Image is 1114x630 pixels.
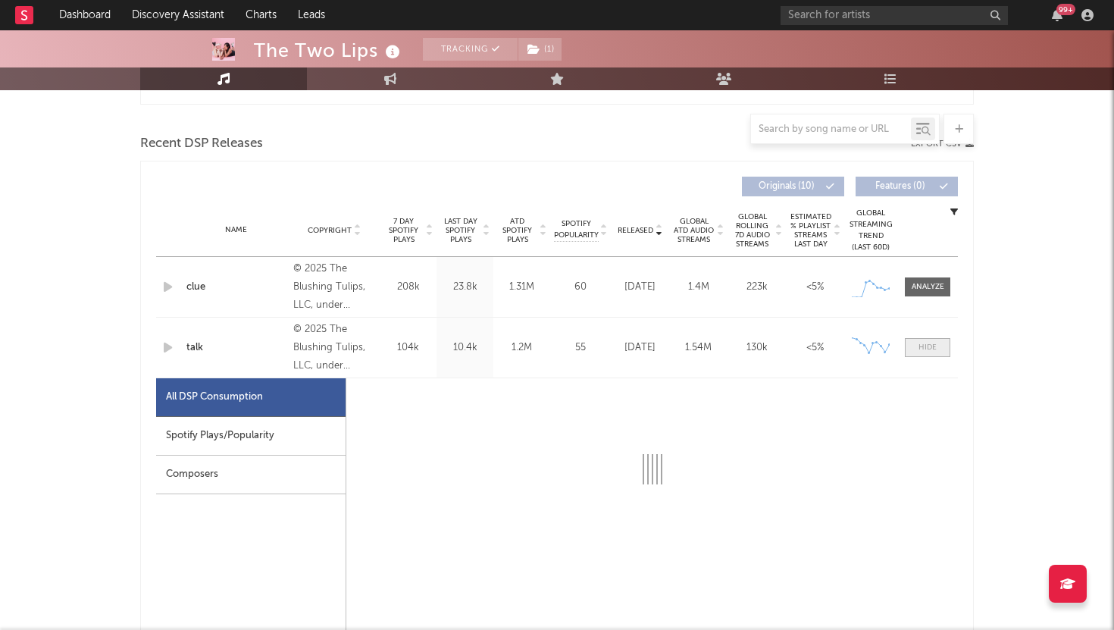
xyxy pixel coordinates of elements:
div: 1.54M [673,340,724,356]
span: Global Rolling 7D Audio Streams [731,212,773,249]
div: 55 [554,340,607,356]
div: <5% [790,340,840,356]
div: 60 [554,280,607,295]
div: 104k [383,340,433,356]
span: ( 1 ) [518,38,562,61]
div: 10.4k [440,340,490,356]
span: Copyright [308,226,352,235]
div: 23.8k [440,280,490,295]
a: talk [186,340,286,356]
span: Originals ( 10 ) [752,182,821,191]
div: All DSP Consumption [156,378,346,417]
div: The Two Lips [254,38,404,63]
span: 7 Day Spotify Plays [383,217,424,244]
span: Estimated % Playlist Streams Last Day [790,212,831,249]
span: Released [618,226,653,235]
span: Features ( 0 ) [865,182,935,191]
button: Tracking [423,38,518,61]
div: 1.31M [497,280,546,295]
div: Global Streaming Trend (Last 60D) [848,208,893,253]
span: Recent DSP Releases [140,135,263,153]
div: All DSP Consumption [166,388,263,406]
div: 1.2M [497,340,546,356]
div: 223k [731,280,782,295]
span: Global ATD Audio Streams [673,217,715,244]
input: Search for artists [781,6,1008,25]
button: Features(0) [856,177,958,196]
div: [DATE] [615,280,665,295]
div: © 2025 The Blushing Tulips, LLC, under exclusive license to Island Records, a division of UMG Rec... [293,260,376,315]
a: clue [186,280,286,295]
div: Composers [156,456,346,494]
button: (1) [518,38,562,61]
div: 208k [383,280,433,295]
div: 1.4M [673,280,724,295]
div: <5% [790,280,840,295]
span: ATD Spotify Plays [497,217,537,244]
button: 99+ [1052,9,1062,21]
input: Search by song name or URL [751,124,911,136]
button: Export CSV [911,139,974,149]
div: Spotify Plays/Popularity [156,417,346,456]
button: Originals(10) [742,177,844,196]
span: Spotify Popularity [554,218,599,241]
div: [DATE] [615,340,665,356]
div: Name [186,224,286,236]
div: 99 + [1056,4,1075,15]
span: Last Day Spotify Plays [440,217,480,244]
div: 130k [731,340,782,356]
div: © 2025 The Blushing Tulips, LLC, under exclusive license to Island Records, a division of UMG Rec... [293,321,376,375]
